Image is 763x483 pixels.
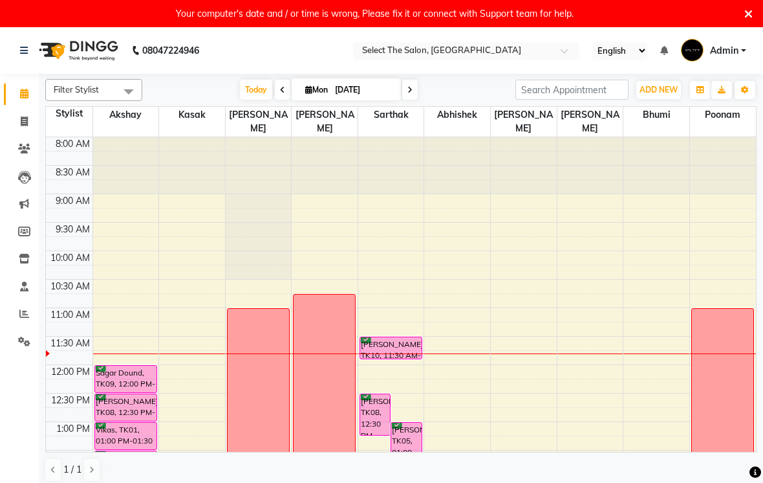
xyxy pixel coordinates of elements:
div: 12:00 PM [48,365,92,379]
div: 10:00 AM [48,251,92,265]
div: 1:00 PM [54,422,92,436]
div: 9:30 AM [53,223,92,236]
div: Your computer's date and / or time is wrong, Please fix it or connect with Support team for help. [176,5,574,22]
div: [PERSON_NAME], TK08, 12:30 PM-01:00 PM, Hair - Senior Haircut Men [95,394,156,421]
span: Abhishek [424,107,490,123]
span: [PERSON_NAME] [491,107,557,137]
div: 8:30 AM [53,166,92,179]
div: [PERSON_NAME], TK05, 01:00 PM-01:45 PM, Hair - Senior Haircut Men [391,423,422,464]
b: 08047224946 [142,32,199,69]
span: [PERSON_NAME] [292,107,358,137]
span: Akshay [93,107,159,123]
iframe: chat widget [709,431,750,470]
span: Bhumi [623,107,689,123]
span: ADD NEW [639,85,678,95]
span: Admin [710,44,738,58]
span: Sarthak [358,107,424,123]
span: 1 / 1 [63,463,81,477]
input: Search Appointment [515,80,629,100]
button: ADD NEW [636,81,681,99]
img: Admin [681,39,704,62]
div: 11:00 AM [48,308,92,322]
div: 10:30 AM [48,280,92,293]
input: 2025-09-01 [331,80,396,100]
div: 12:30 PM [48,394,92,407]
div: 9:00 AM [53,194,92,208]
img: logo [33,32,122,69]
span: [PERSON_NAME] [226,107,292,137]
span: Today [240,80,272,100]
div: [PERSON_NAME], TK10, 11:30 AM-11:55 AM, Face - [PERSON_NAME] trim [360,337,422,359]
div: Vikas, TK01, 01:00 PM-01:30 PM, Hair - Creative Head Mens [95,423,156,449]
span: Kasak [159,107,225,123]
div: [PERSON_NAME], TK04, 01:30 PM-02:00 PM, Hair - Creative Head Mens [95,451,156,478]
span: Filter Stylist [54,84,99,95]
div: [PERSON_NAME], TK08, 12:30 PM-01:15 PM, Hair - Senior Haircut Men [360,394,391,435]
span: Mon [302,85,331,95]
span: Poonam [690,107,756,123]
div: 11:30 AM [48,337,92,350]
div: 8:00 AM [53,137,92,151]
div: Stylist [46,107,92,120]
div: 1:30 PM [54,451,92,464]
div: Sagar Dound, TK09, 12:00 PM-12:30 PM, Hair - Senior Haircut Men [95,366,156,392]
span: [PERSON_NAME] [557,107,623,137]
